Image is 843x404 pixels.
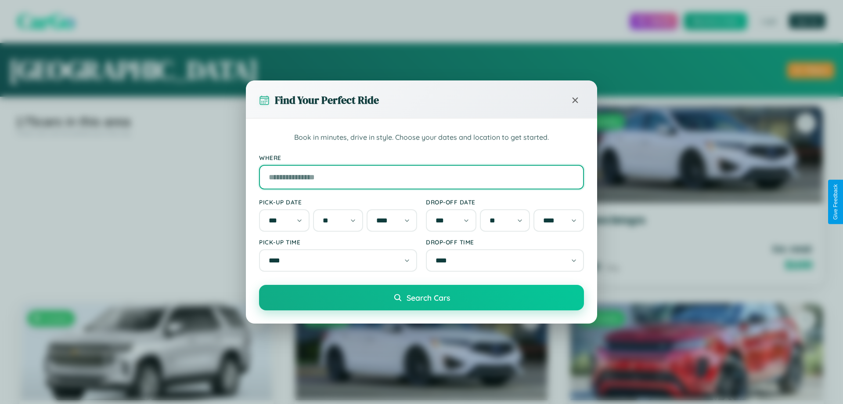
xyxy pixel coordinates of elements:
[259,154,584,161] label: Where
[259,238,417,246] label: Pick-up Time
[259,198,417,206] label: Pick-up Date
[275,93,379,107] h3: Find Your Perfect Ride
[426,198,584,206] label: Drop-off Date
[259,285,584,310] button: Search Cars
[407,293,450,302] span: Search Cars
[426,238,584,246] label: Drop-off Time
[259,132,584,143] p: Book in minutes, drive in style. Choose your dates and location to get started.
